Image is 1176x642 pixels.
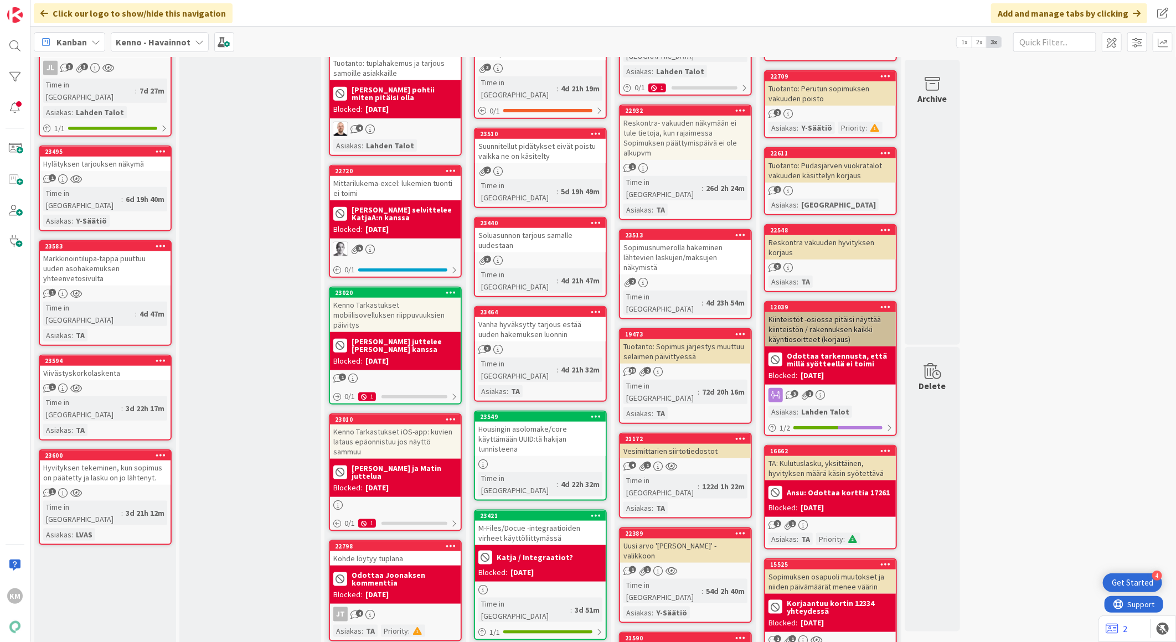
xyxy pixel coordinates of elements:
[330,424,461,459] div: Kenno Tarkastukset iOS-app: kuvien lataus epäonnistuu jos näyttö sammuu
[644,462,651,469] span: 1
[652,502,653,514] span: :
[770,73,896,80] div: 22709
[620,434,751,458] div: 21172Vesimittarien siirtotiedostot
[475,139,606,163] div: Suunnitellut pidätykset eivät poistu vaikka ne on käsitelty
[768,199,797,211] div: Asiakas
[333,355,362,367] div: Blocked:
[765,71,896,81] div: 22709
[768,276,797,288] div: Asiakas
[330,541,461,551] div: 22798
[478,385,507,397] div: Asiakas
[644,367,651,374] span: 2
[121,193,123,205] span: :
[765,148,896,183] div: 22611Tuotanto: Pudasjärven vuokratalot vakuuden käsittelyn korjaus
[49,174,56,182] span: 1
[335,167,461,175] div: 22720
[623,291,702,315] div: Time in [GEOGRAPHIC_DATA]
[620,106,751,116] div: 22932
[365,103,389,115] div: [DATE]
[365,589,389,600] div: [DATE]
[653,65,707,77] div: Lahden Talot
[478,472,556,496] div: Time in [GEOGRAPHIC_DATA]
[40,241,171,251] div: 23583
[478,179,556,204] div: Time in [GEOGRAPHIC_DATA]
[116,37,190,48] b: Kenno - Havainnot
[333,482,362,494] div: Blocked:
[135,85,137,97] span: :
[768,502,797,514] div: Blocked:
[475,104,606,118] div: 0/1
[475,511,606,521] div: 23421
[475,218,606,252] div: 23440Soluasunnon tarjous samalle uudestaan
[330,288,461,298] div: 23020
[81,63,88,70] span: 3
[66,63,73,70] span: 3
[797,122,798,134] span: :
[765,225,896,260] div: 22548Reskontra vakuuden hyvityksen korjaus
[765,225,896,235] div: 22548
[972,37,987,48] span: 2x
[629,278,636,285] span: 2
[918,92,947,105] div: Archive
[625,107,751,115] div: 22932
[570,604,572,616] span: :
[71,106,73,118] span: :
[475,511,606,545] div: 23421M-Files/Docue -integraatioiden virheet käyttöliittymässä
[363,139,417,152] div: Lahden Talot
[702,585,703,597] span: :
[330,166,461,200] div: 22720Mittarilukema-excel: lukemien tuonti ei toimi
[623,176,702,200] div: Time in [GEOGRAPHIC_DATA]
[765,302,896,346] div: 12039Kiinteistöt -osiossa pitäisi näyttää kiinteistön / rakennuksen kaikki käyntiosoitteet (korjaus)
[344,391,355,402] span: 0 / 1
[507,385,508,397] span: :
[365,482,389,494] div: [DATE]
[798,276,813,288] div: TA
[54,123,65,134] span: 1 / 1
[765,71,896,106] div: 22709Tuotanto: Perutun sopimuksen vakuuden poisto
[652,65,653,77] span: :
[137,85,167,97] div: 7d 27m
[620,81,751,95] div: 0/11
[43,106,71,118] div: Asiakas
[45,452,171,459] div: 23600
[40,356,171,380] div: 23594Viivästyskorkolaskenta
[480,130,606,138] div: 23510
[768,406,797,418] div: Asiakas
[801,370,824,381] div: [DATE]
[623,607,652,619] div: Asiakas
[45,148,171,156] div: 23495
[798,406,852,418] div: Lahden Talot
[653,607,690,619] div: Y-Säätiö
[344,264,355,276] span: 0 / 1
[765,421,896,435] div: 1/2
[625,330,751,338] div: 19473
[623,204,652,216] div: Asiakas
[698,386,699,398] span: :
[475,422,606,456] div: Housingin asolomake/core käyttämään UUID:tä hakijan tunnisteena
[653,204,668,216] div: TA
[475,307,606,341] div: 23464Vanha hyväksytty tarjous estää uuden hakemuksen luonnin
[620,529,751,539] div: 22389
[43,529,71,541] div: Asiakas
[45,242,171,250] div: 23583
[770,447,896,455] div: 16662
[49,488,56,495] span: 1
[1013,32,1096,52] input: Quick Filter...
[797,199,798,211] span: :
[478,567,507,578] div: Blocked:
[702,297,703,309] span: :
[703,182,747,194] div: 26d 2h 24m
[71,529,73,541] span: :
[489,105,500,117] span: 0 / 1
[480,413,606,421] div: 23549
[699,480,747,493] div: 122d 1h 22m
[623,407,652,420] div: Asiakas
[478,76,556,101] div: Time in [GEOGRAPHIC_DATA]
[816,533,843,545] div: Priority
[56,35,87,49] span: Kanban
[330,541,461,566] div: 22798Kohde löytyy tuplana
[475,218,606,228] div: 23440
[765,560,896,569] div: 15525
[774,186,781,193] span: 1
[1152,571,1162,581] div: 4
